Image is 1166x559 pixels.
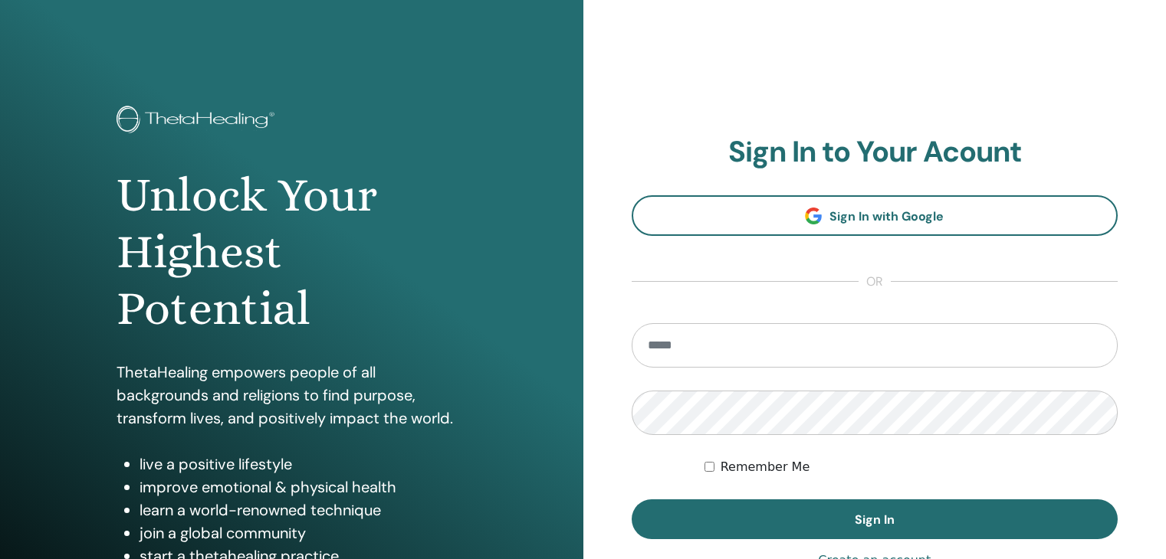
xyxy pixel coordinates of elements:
[632,499,1118,539] button: Sign In
[140,476,467,499] li: improve emotional & physical health
[705,458,1118,476] div: Keep me authenticated indefinitely or until I manually logout
[140,499,467,521] li: learn a world-renowned technique
[140,453,467,476] li: live a positive lifestyle
[859,273,891,291] span: or
[117,167,467,338] h1: Unlock Your Highest Potential
[855,512,895,528] span: Sign In
[829,208,944,224] span: Sign In with Google
[721,458,810,476] label: Remember Me
[117,361,467,430] p: ThetaHealing empowers people of all backgrounds and religions to find purpose, transform lives, a...
[632,135,1118,170] h2: Sign In to Your Acount
[632,195,1118,236] a: Sign In with Google
[140,521,467,544] li: join a global community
